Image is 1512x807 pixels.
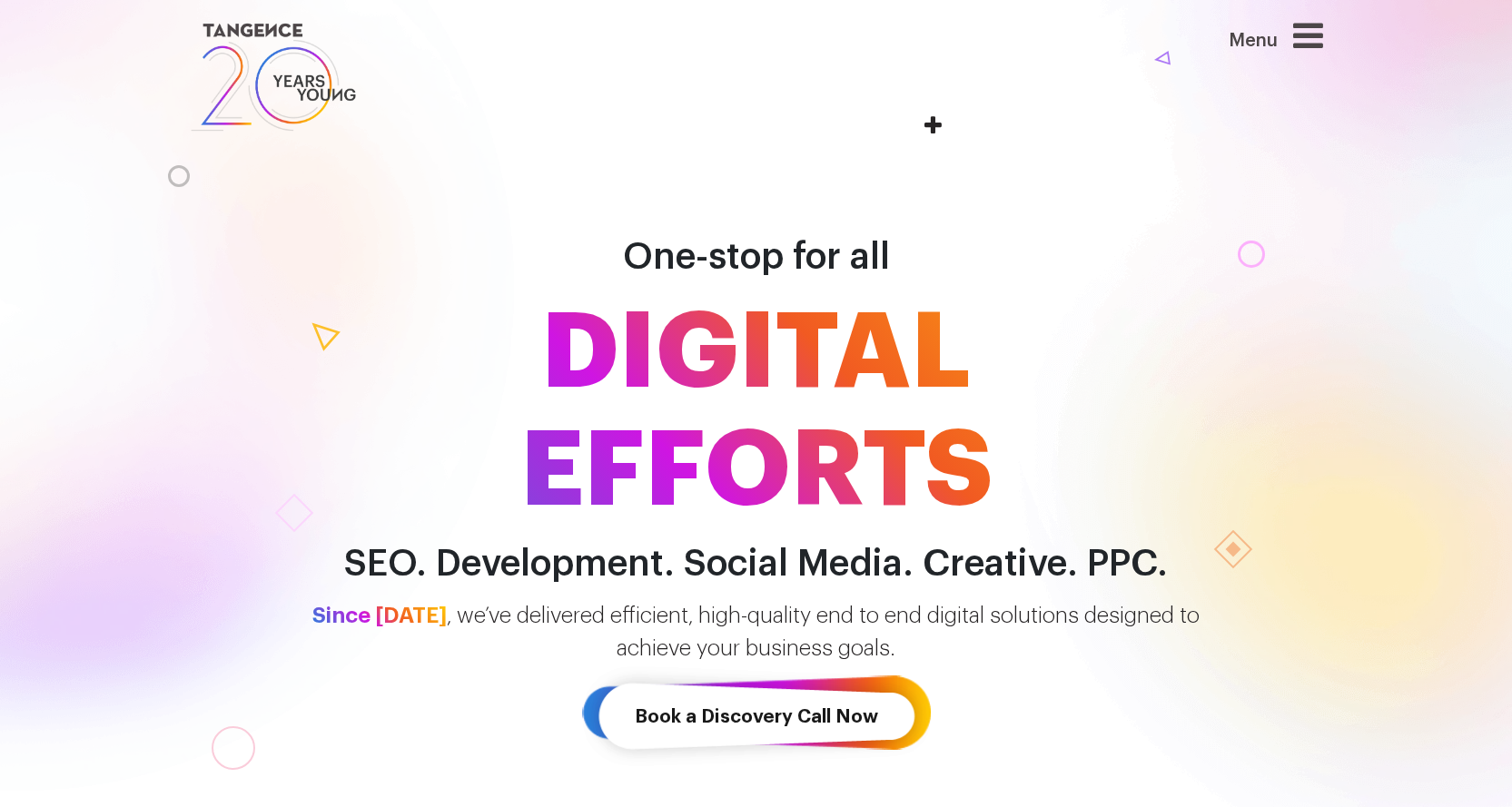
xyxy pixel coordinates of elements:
a: Book a Discovery Call Now [582,664,931,769]
span: Since [DATE] [312,605,447,626]
span: One-stop for all [623,239,890,275]
span: DIGITAL EFFORTS [239,294,1274,530]
h2: SEO. Development. Social Media. Creative. PPC. [239,544,1274,585]
img: logo SVG [189,18,359,136]
p: , we’ve delivered efficient, high-quality end to end digital solutions designed to achieve your b... [239,599,1274,664]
